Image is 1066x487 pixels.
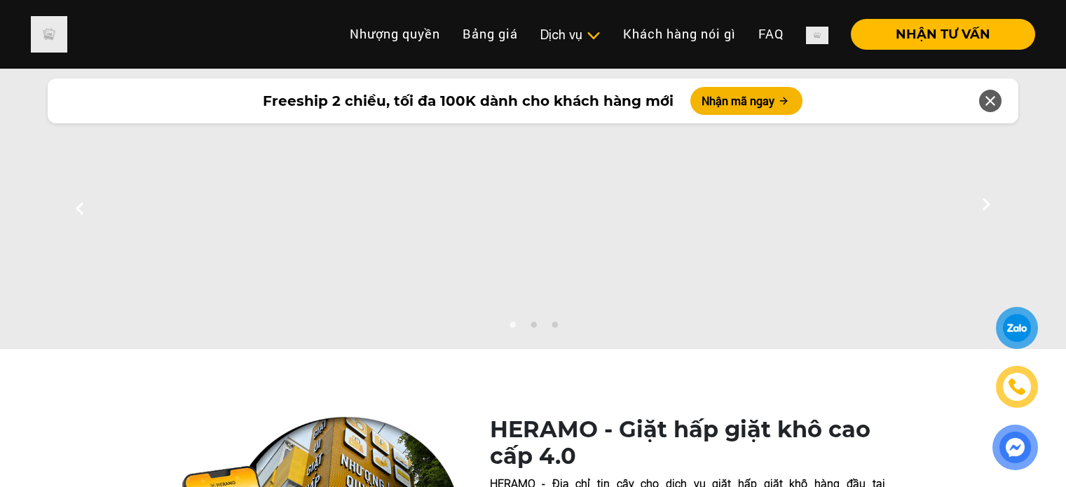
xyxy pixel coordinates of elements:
[540,25,601,44] div: Dịch vụ
[505,321,519,335] button: 1
[612,19,747,49] a: Khách hàng nói gì
[586,29,601,43] img: subToggleIcon
[490,416,885,470] h1: HERAMO - Giặt hấp giặt khô cao cấp 4.0
[747,19,795,49] a: FAQ
[840,28,1035,41] a: NHẬN TƯ VẤN
[690,87,802,115] button: Nhận mã ngay
[547,321,561,335] button: 3
[1006,376,1027,397] img: phone-icon
[851,19,1035,50] button: NHẬN TƯ VẤN
[526,321,540,335] button: 2
[263,90,674,111] span: Freeship 2 chiều, tối đa 100K dành cho khách hàng mới
[451,19,529,49] a: Bảng giá
[339,19,451,49] a: Nhượng quyền
[997,366,1037,406] a: phone-icon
